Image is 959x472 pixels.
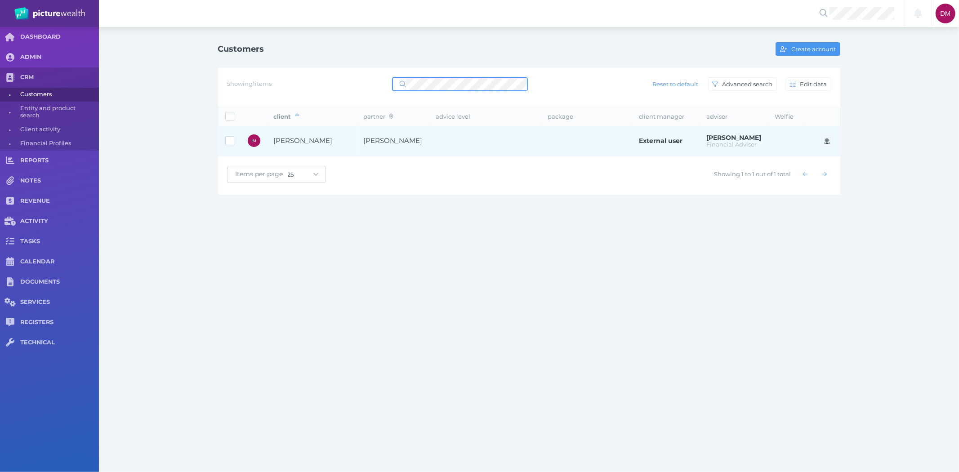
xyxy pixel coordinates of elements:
span: David Parry [706,134,761,142]
div: Dee Molloy [936,4,955,23]
button: Show next page [818,168,831,181]
span: External user [639,137,682,145]
span: REPORTS [20,157,99,165]
button: Reset to default [648,77,702,91]
button: Show previous page [799,168,812,181]
span: DM [941,10,951,17]
span: Ian May [274,136,333,145]
th: adviser [700,107,768,126]
span: Showing 1 items [227,80,272,87]
span: NOTES [20,177,99,185]
span: TECHNICAL [20,339,99,347]
th: client manager [632,107,700,126]
span: DOCUMENTS [20,278,99,286]
span: Client activity [20,123,96,137]
span: client [274,113,299,120]
span: Nancy May [364,136,423,145]
span: partner [364,113,393,120]
span: Financial Profiles [20,137,96,151]
img: PW [14,7,85,20]
span: Edit data [798,80,831,88]
th: advice level [429,107,541,126]
h1: Customers [218,44,264,54]
th: Welfie [768,107,804,126]
span: DASHBOARD [20,33,99,41]
th: package [541,107,632,126]
span: REVENUE [20,197,99,205]
button: Advanced search [708,77,777,91]
span: ACTIVITY [20,218,99,225]
button: Edit data [786,77,831,91]
button: Open user's account in Portal [822,135,833,147]
span: REGISTERS [20,319,99,326]
span: TASKS [20,238,99,245]
span: IM [251,138,256,143]
div: Ian May [248,134,260,147]
span: ADMIN [20,53,99,61]
span: CALENDAR [20,258,99,266]
span: Advanced search [720,80,776,88]
span: Create account [790,45,840,53]
span: Customers [20,88,96,102]
span: Items per page [227,170,288,178]
span: Entity and product search [20,102,96,123]
span: SERVICES [20,298,99,306]
span: Showing 1 to 1 out of 1 total [714,170,791,178]
span: Reset to default [648,80,702,88]
span: CRM [20,74,99,81]
span: Financial Adviser [706,141,757,148]
button: Create account [776,42,840,56]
